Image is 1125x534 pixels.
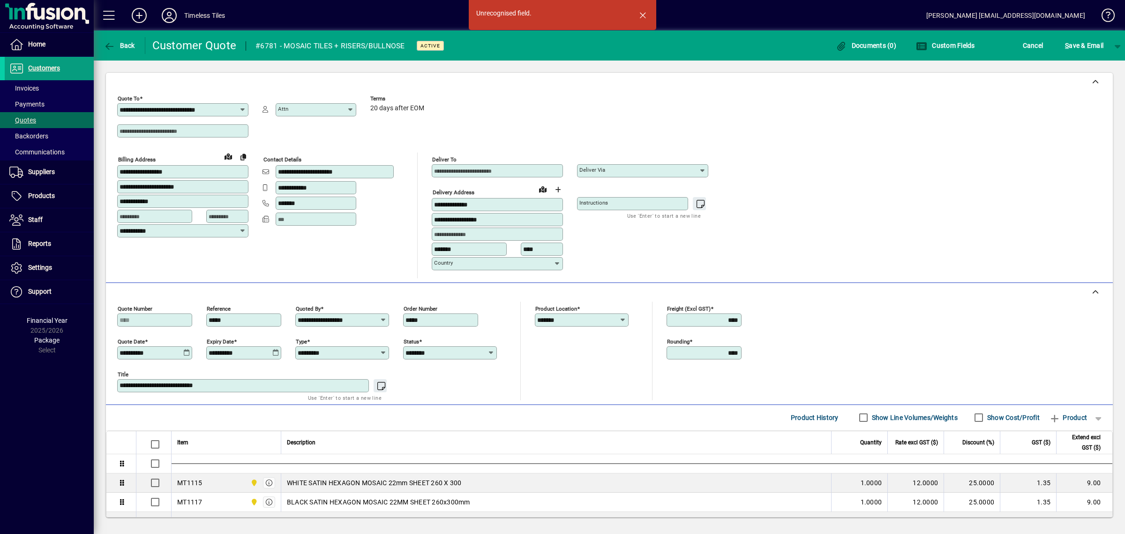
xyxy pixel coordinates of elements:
button: Choose address [550,182,565,197]
label: Show Cost/Profit [985,413,1040,422]
span: Documents (0) [835,42,896,49]
span: Payments [9,100,45,108]
span: GST ($) [1032,437,1050,448]
span: Description [287,437,315,448]
button: Documents (0) [833,37,899,54]
a: Staff [5,208,94,232]
app-page-header-button: Back [94,37,145,54]
button: Save & Email [1060,37,1108,54]
span: Active [420,43,440,49]
span: Terms [370,96,427,102]
span: Communications [9,148,65,156]
td: 25.0000 [944,473,1000,493]
div: 12.0000 [893,478,938,488]
mat-label: Type [296,338,307,344]
mat-hint: Use 'Enter' to start a new line [308,392,382,403]
a: Communications [5,144,94,160]
a: Products [5,184,94,208]
td: 9.00 [1056,493,1112,512]
mat-label: Quote To [118,95,140,102]
span: Package [34,336,60,344]
span: Support [28,288,52,295]
span: Financial Year [27,317,67,324]
span: Discount (%) [962,437,994,448]
span: Suppliers [28,168,55,175]
mat-label: Deliver via [579,167,605,173]
span: Rate excl GST ($) [895,437,938,448]
mat-label: Deliver To [432,156,457,163]
span: Settings [28,264,52,271]
button: Add [124,7,154,24]
mat-label: Instructions [579,199,608,206]
a: Quotes [5,112,94,128]
td: 1.35 [1000,473,1056,493]
span: Product History [791,410,839,425]
td: 9.00 [1056,473,1112,493]
mat-label: Quote number [118,305,152,312]
button: Cancel [1020,37,1046,54]
mat-label: Country [434,259,453,266]
a: Settings [5,256,94,280]
span: Quantity [860,437,882,448]
span: ave & Email [1065,38,1103,53]
a: View on map [535,182,550,197]
mat-label: Quote date [118,338,145,344]
div: Timeless Tiles [184,8,225,23]
mat-label: Quoted by [296,305,321,312]
span: Extend excl GST ($) [1062,432,1101,453]
span: Dunedin [248,497,259,507]
a: View on map [221,149,236,164]
a: Home [5,33,94,56]
span: S [1065,42,1069,49]
mat-hint: Use 'Enter' to start a new line [627,210,701,221]
span: Back [104,42,135,49]
a: Reports [5,232,94,256]
td: 25.0000 [944,493,1000,512]
button: Profile [154,7,184,24]
span: WHITE SATIN HEXAGON MOSAIC 22mm SHEET 260 X 300 [287,478,462,488]
mat-label: Rounding [667,338,690,344]
mat-label: Product location [535,305,577,312]
span: Product [1049,410,1087,425]
mat-label: Order number [404,305,437,312]
button: Copy to Delivery address [236,149,251,164]
span: Products [28,192,55,199]
span: BLACK SATIN HEXAGON MOSAIC 22MM SHEET 260x300mm [287,497,470,507]
mat-label: Title [118,371,128,377]
span: Invoices [9,84,39,92]
span: 1.0000 [861,478,882,488]
a: Suppliers [5,160,94,184]
a: Support [5,280,94,304]
span: Cancel [1023,38,1043,53]
button: Product [1044,409,1092,426]
td: 1.35 [1000,493,1056,512]
mat-label: Expiry date [207,338,234,344]
span: Home [28,40,45,48]
label: Show Line Volumes/Weights [870,413,958,422]
a: Payments [5,96,94,112]
mat-label: Status [404,338,419,344]
span: Item [177,437,188,448]
span: Customers [28,64,60,72]
div: MT1117 [177,497,202,507]
mat-label: Reference [207,305,231,312]
a: Backorders [5,128,94,144]
a: Invoices [5,80,94,96]
div: 12.0000 [893,497,938,507]
span: Reports [28,240,51,247]
span: 1.0000 [861,497,882,507]
button: Back [101,37,137,54]
mat-label: Freight (excl GST) [667,305,711,312]
div: [PERSON_NAME] [EMAIL_ADDRESS][DOMAIN_NAME] [926,8,1085,23]
span: Staff [28,216,43,223]
button: Product History [787,409,842,426]
div: Customer Quote [152,38,237,53]
span: Quotes [9,116,36,124]
a: Knowledge Base [1095,2,1113,32]
span: Backorders [9,132,48,140]
span: 20 days after EOM [370,105,424,112]
span: Custom Fields [916,42,975,49]
div: #6781 - MOSAIC TILES + RISERS/BULLNOSE [255,38,405,53]
span: Dunedin [248,478,259,488]
mat-label: Attn [278,106,288,112]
